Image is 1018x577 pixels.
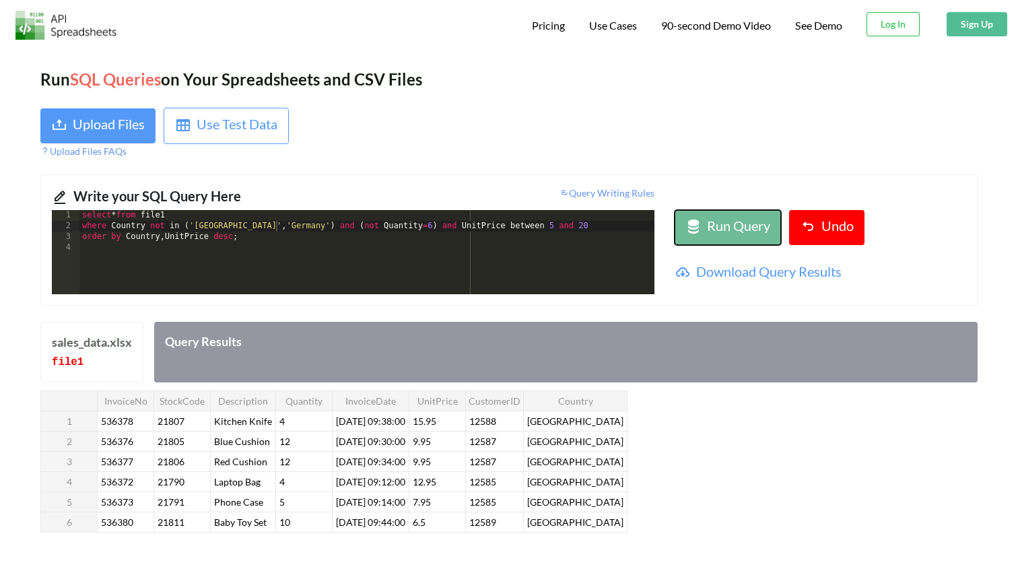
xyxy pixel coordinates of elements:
div: 3 [52,232,79,242]
span: 21791 [155,494,187,510]
th: UnitPrice [409,391,466,411]
span: Use Cases [589,19,637,32]
span: SQL Queries [70,69,161,89]
span: 21811 [155,514,187,531]
span: 6.5 [410,514,428,531]
span: Phone Case [211,494,266,510]
span: [DATE] 09:12:00 [333,473,408,490]
div: 1 [52,210,79,221]
div: Run on Your Spreadsheets and CSV Files [40,67,978,92]
span: 536372 [98,473,136,490]
span: 12585 [467,473,499,490]
th: 5 [41,491,98,512]
span: [GEOGRAPHIC_DATA] [524,494,626,510]
span: 9.95 [410,453,434,470]
span: 7.95 [410,494,434,510]
div: Run Query [707,215,770,240]
span: 536377 [98,453,136,470]
span: [DATE] 09:30:00 [333,433,408,450]
span: 9.95 [410,433,434,450]
span: [DATE] 09:34:00 [333,453,408,470]
div: sales_data.xlsx [52,333,132,351]
th: 4 [41,471,98,491]
span: 536378 [98,413,136,430]
th: Description [211,391,276,411]
span: [GEOGRAPHIC_DATA] [524,473,626,490]
span: 12588 [467,413,499,430]
th: Country [524,391,627,411]
span: 536376 [98,433,136,450]
span: Red Cushion [211,453,270,470]
span: Upload Files FAQs [40,145,127,157]
span: 12.95 [410,473,439,490]
div: Download Query Results [696,261,966,285]
span: 4 [277,473,287,490]
span: 12585 [467,494,499,510]
div: Use Test Data [197,114,277,138]
div: Upload Files [73,114,145,138]
a: See Demo [795,19,842,33]
span: 12587 [467,433,499,450]
th: 1 [41,411,98,431]
div: Undo [821,215,854,240]
th: 3 [41,451,98,471]
span: 536380 [98,514,136,531]
th: Quantity [276,391,333,411]
span: [DATE] 09:44:00 [333,514,408,531]
button: Upload Files [40,108,156,143]
button: Sign Up [947,12,1007,36]
th: InvoiceDate [333,391,409,411]
img: Logo.png [15,11,116,40]
span: Laptop Bag [211,473,263,490]
span: 12587 [467,453,499,470]
span: 12 [277,453,293,470]
span: [DATE] 09:14:00 [333,494,408,510]
span: Baby Toy Set [211,514,269,531]
span: Query Writing Rules [559,187,654,199]
span: [GEOGRAPHIC_DATA] [524,514,626,531]
th: InvoiceNo [98,391,154,411]
span: 12 [277,433,293,450]
span: [GEOGRAPHIC_DATA] [524,433,626,450]
span: 21805 [155,433,187,450]
div: Query Results [154,322,978,382]
div: 4 [52,242,79,253]
span: Kitchen Knife [211,413,275,430]
span: [GEOGRAPHIC_DATA] [524,413,626,430]
span: [GEOGRAPHIC_DATA] [524,453,626,470]
button: Log In [867,12,920,36]
span: 21807 [155,413,187,430]
code: file 1 [52,356,83,368]
span: Pricing [532,19,565,32]
th: 2 [41,431,98,451]
span: 21790 [155,473,187,490]
span: 21806 [155,453,187,470]
button: Run Query [675,210,781,245]
span: Blue Cushion [211,433,273,450]
span: 536373 [98,494,136,510]
span: 5 [277,494,287,510]
button: Undo [789,210,864,245]
div: Write your SQL Query Here [73,186,343,210]
button: Use Test Data [164,108,289,144]
th: CustomerID [466,391,524,411]
th: StockCode [154,391,211,411]
span: 15.95 [410,413,439,430]
span: 12589 [467,514,499,531]
span: 10 [277,514,293,531]
div: 2 [52,221,79,232]
span: 4 [277,413,287,430]
th: 6 [41,512,98,532]
span: 90-second Demo Video [661,20,771,31]
span: [DATE] 09:38:00 [333,413,408,430]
